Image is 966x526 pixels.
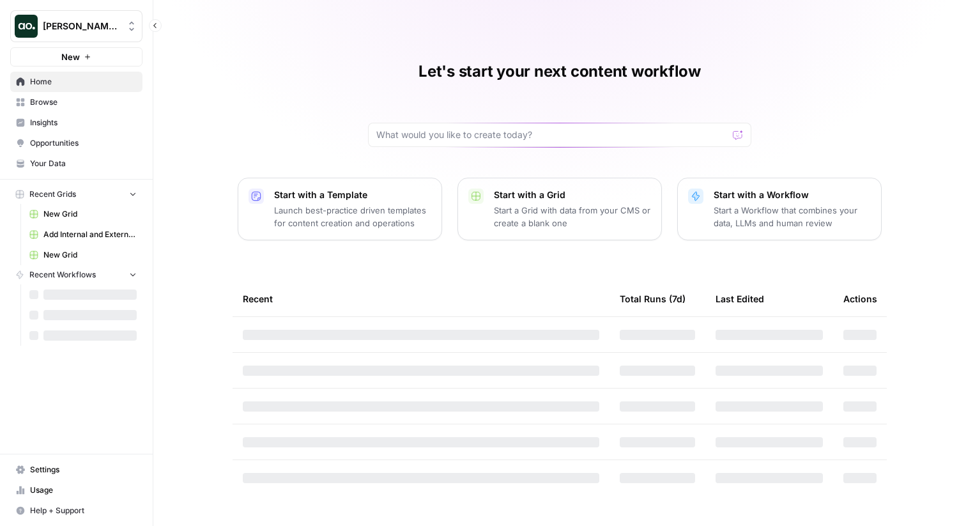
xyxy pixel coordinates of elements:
[243,281,599,316] div: Recent
[30,484,137,496] span: Usage
[10,47,142,66] button: New
[43,208,137,220] span: New Grid
[24,245,142,265] a: New Grid
[677,178,882,240] button: Start with a WorkflowStart a Workflow that combines your data, LLMs and human review
[30,137,137,149] span: Opportunities
[43,229,137,240] span: Add Internal and External Links to Page
[15,15,38,38] img: Vicky Testing Logo
[418,61,701,82] h1: Let's start your next content workflow
[43,20,120,33] span: [PERSON_NAME] Testing
[238,178,442,240] button: Start with a TemplateLaunch best-practice driven templates for content creation and operations
[10,265,142,284] button: Recent Workflows
[10,72,142,92] a: Home
[494,189,651,201] p: Start with a Grid
[43,249,137,261] span: New Grid
[30,97,137,108] span: Browse
[620,281,686,316] div: Total Runs (7d)
[494,204,651,229] p: Start a Grid with data from your CMS or create a blank one
[10,185,142,204] button: Recent Grids
[10,500,142,521] button: Help + Support
[457,178,662,240] button: Start with a GridStart a Grid with data from your CMS or create a blank one
[10,460,142,480] a: Settings
[274,189,431,201] p: Start with a Template
[10,153,142,174] a: Your Data
[30,117,137,128] span: Insights
[29,269,96,281] span: Recent Workflows
[30,505,137,516] span: Help + Support
[61,50,80,63] span: New
[10,112,142,133] a: Insights
[29,189,76,200] span: Recent Grids
[10,10,142,42] button: Workspace: Vicky Testing
[714,204,871,229] p: Start a Workflow that combines your data, LLMs and human review
[376,128,728,141] input: What would you like to create today?
[716,281,764,316] div: Last Edited
[24,224,142,245] a: Add Internal and External Links to Page
[30,464,137,476] span: Settings
[274,204,431,229] p: Launch best-practice driven templates for content creation and operations
[714,189,871,201] p: Start with a Workflow
[24,204,142,224] a: New Grid
[30,76,137,88] span: Home
[10,92,142,112] a: Browse
[10,480,142,500] a: Usage
[10,133,142,153] a: Opportunities
[30,158,137,169] span: Your Data
[843,281,877,316] div: Actions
